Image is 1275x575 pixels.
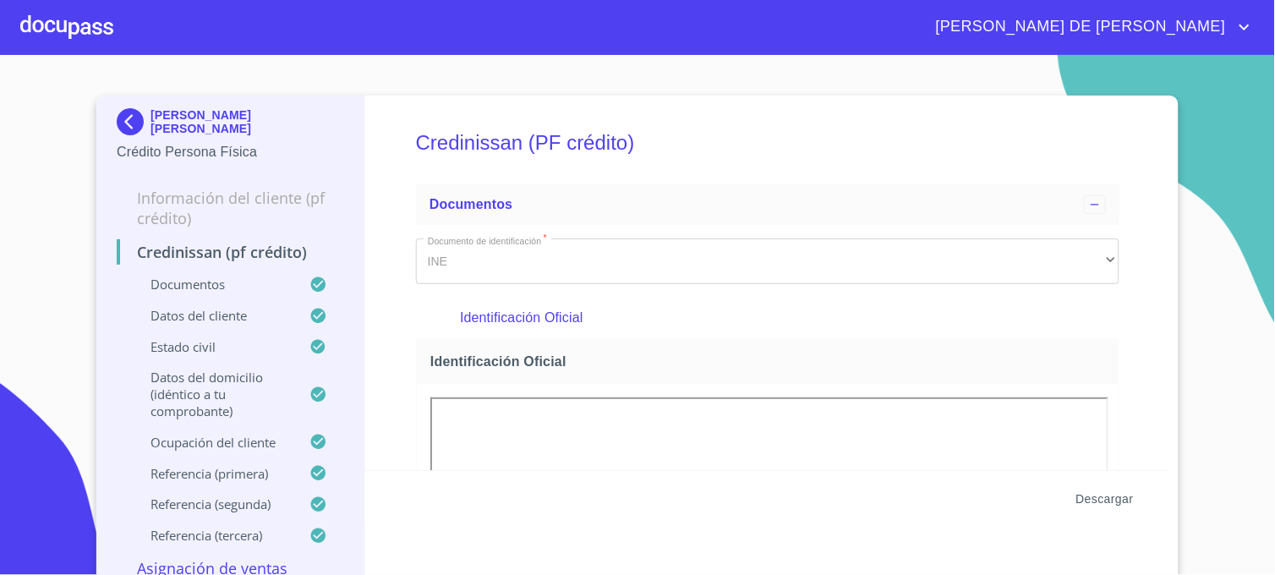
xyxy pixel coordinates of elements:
span: Documentos [430,197,512,211]
button: Descargar [1070,484,1141,515]
p: Información del cliente (PF crédito) [117,188,344,228]
h5: Credinissan (PF crédito) [416,108,1119,178]
p: Estado Civil [117,338,309,355]
div: Documentos [416,184,1119,225]
p: Datos del cliente [117,307,309,324]
img: Docupass spot blue [117,108,150,135]
div: [PERSON_NAME] [PERSON_NAME] [117,108,344,142]
p: Crédito Persona Física [117,142,344,162]
p: Identificación Oficial [460,308,1075,328]
button: account of current user [923,14,1255,41]
p: Ocupación del Cliente [117,434,309,451]
p: Referencia (segunda) [117,496,309,512]
p: Credinissan (PF crédito) [117,242,344,262]
p: Datos del domicilio (idéntico a tu comprobante) [117,369,309,419]
p: [PERSON_NAME] [PERSON_NAME] [150,108,344,135]
p: Referencia (tercera) [117,527,309,544]
span: [PERSON_NAME] DE [PERSON_NAME] [923,14,1234,41]
p: Documentos [117,276,309,293]
span: Identificación Oficial [430,353,1112,370]
div: INE [416,238,1119,284]
span: Descargar [1076,489,1134,510]
p: Referencia (primera) [117,465,309,482]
